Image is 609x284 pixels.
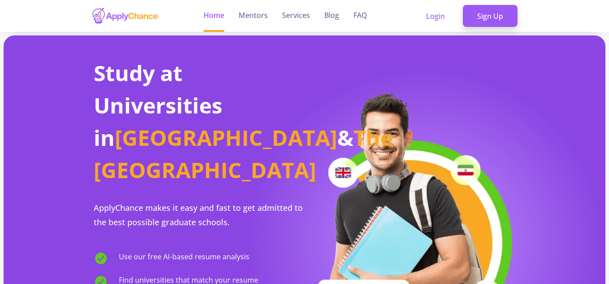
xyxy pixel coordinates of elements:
span: ApplyChance makes it easy and fast to get admitted to the best possible graduate schools. [94,202,303,227]
span: [GEOGRAPHIC_DATA] [115,123,337,152]
span: Use our free AI-based resume analysis [119,251,249,266]
a: Login [412,5,459,27]
a: Sign Up [463,5,518,27]
img: applychance logo [91,7,159,25]
span: Study at Universities in [94,58,222,152]
span: & [337,123,353,152]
